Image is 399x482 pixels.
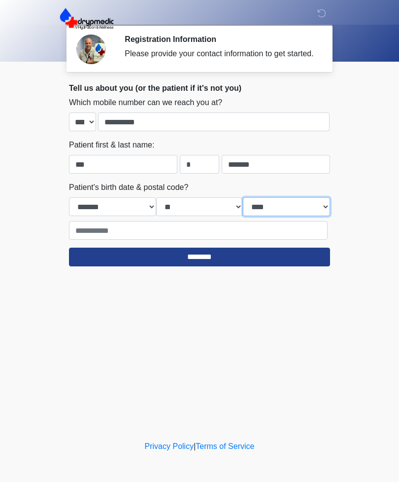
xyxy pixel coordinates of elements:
[69,139,154,151] label: Patient first & last name:
[196,442,254,450] a: Terms of Service
[194,442,196,450] a: |
[59,7,114,30] img: DrypMedic IV Hydration & Wellness Logo
[69,83,330,93] h2: Tell us about you (or the patient if it's not you)
[69,97,222,109] label: Which mobile number can we reach you at?
[145,442,194,450] a: Privacy Policy
[69,182,188,193] label: Patient's birth date & postal code?
[76,35,106,64] img: Agent Avatar
[125,48,315,60] div: Please provide your contact information to get started.
[125,35,315,44] h2: Registration Information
